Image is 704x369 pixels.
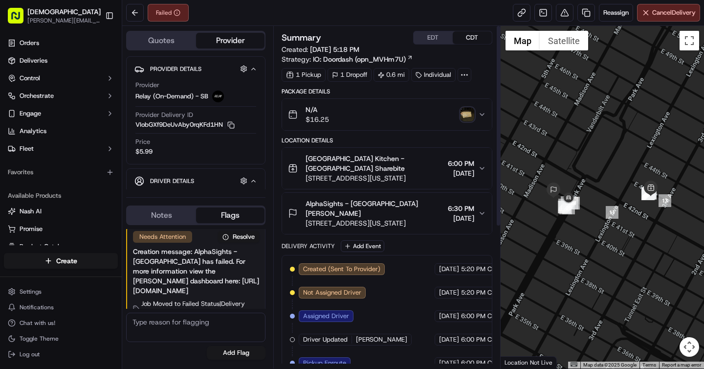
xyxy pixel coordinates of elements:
button: EDT [414,31,453,44]
button: photo_proof_of_delivery image [461,108,474,121]
span: Reassign [603,8,629,17]
span: Pickup Enroute [303,359,346,368]
span: 6:00 PM [448,159,474,168]
span: Assigned Driver [303,312,349,321]
div: Location Not Live [501,356,557,369]
a: Terms (opens in new tab) [642,362,656,368]
span: Provider Details [150,65,201,73]
button: Notifications [4,300,118,314]
span: Provider Delivery ID [135,111,193,119]
button: Start new chat [166,96,178,108]
div: 19 [558,199,571,211]
a: Promise [8,225,114,233]
span: Created (Sent To Provider) [303,265,380,274]
button: [GEOGRAPHIC_DATA] Kitchen - [GEOGRAPHIC_DATA] Sharebite[STREET_ADDRESS][US_STATE]6:00 PM[DATE] [282,148,491,189]
button: Show satellite imagery [540,31,588,50]
div: Creation message: AlphaSights - [GEOGRAPHIC_DATA] has failed. For more information view the [PERS... [133,247,259,296]
span: 5:20 PM CDT [461,288,500,297]
span: Promise [20,225,43,233]
span: 6:00 PM CDT [461,359,500,368]
span: Notifications [20,303,54,311]
img: 1736555255976-a54dd68f-1ca7-489b-9aae-adbdc363a1c4 [20,152,27,160]
button: Add Event [341,240,384,252]
span: [DATE] [439,265,459,274]
span: [GEOGRAPHIC_DATA] Kitchen - [GEOGRAPHIC_DATA] Sharebite [306,154,443,173]
p: Welcome 👋 [10,39,178,55]
button: Product Catalog [4,239,118,254]
span: Orchestrate [20,92,54,100]
div: Delivery Activity [282,242,335,250]
a: Product Catalog [8,242,114,251]
button: Promise [4,221,118,237]
span: Job Moved to Failed Status | Delivery Status Transition [141,300,259,317]
div: Package Details [282,88,492,95]
div: 10 [641,187,654,200]
button: Notes [127,208,196,223]
a: Powered byPylon [69,216,118,224]
button: Show street map [506,31,540,50]
div: Past conversations [10,127,66,135]
div: Start new chat [44,93,160,103]
a: Analytics [4,123,118,139]
span: Knowledge Base [20,192,75,202]
span: N/A [306,105,329,115]
button: AlphaSights - [GEOGRAPHIC_DATA] [PERSON_NAME][STREET_ADDRESS][US_STATE]6:30 PM[DATE] [282,193,491,234]
div: Needs Attention [133,231,192,243]
button: Chat with us! [4,316,118,330]
img: Nash [10,10,29,29]
div: 14 [567,197,580,209]
span: [DATE] [439,359,459,368]
span: [DATE] [448,168,474,178]
input: Got a question? Start typing here... [25,63,176,73]
button: VIobGXf9DeUvAby0rqKFd1HN [135,120,235,129]
span: Product Catalog [20,242,66,251]
span: 6:00 PM CDT [461,312,500,321]
button: Failed [148,4,189,22]
span: [DATE] 5:18 PM [310,45,359,54]
button: Log out [4,347,118,361]
button: Orchestrate [4,88,118,104]
span: • [81,152,85,160]
a: Deliveries [4,53,118,69]
span: [DATE] [87,152,107,160]
a: Report a map error [662,362,701,368]
span: Analytics [20,127,46,136]
span: Cancel Delivery [652,8,696,17]
span: [STREET_ADDRESS][US_STATE] [306,173,443,183]
button: Control [4,70,118,86]
img: relay_logo_black.png [212,91,224,102]
span: Toggle Theme [20,335,59,343]
button: See all [152,125,178,137]
div: 17 [558,201,571,213]
span: $5.99 [135,147,153,156]
span: Control [20,74,40,83]
button: Reassign [599,4,633,22]
button: Create [4,253,118,269]
span: AlphaSights - [GEOGRAPHIC_DATA] [PERSON_NAME] [306,199,443,218]
button: [DEMOGRAPHIC_DATA] [27,7,101,17]
span: Not Assigned Driver [303,288,361,297]
a: 📗Knowledge Base [6,188,79,206]
div: Favorites [4,164,118,180]
a: Orders [4,35,118,51]
button: Fleet [4,141,118,157]
span: Pylon [97,216,118,224]
img: Google [503,356,535,369]
a: IO: Doordash (opn_MVHm7U) [313,54,413,64]
span: [PERSON_NAME] [30,152,79,160]
div: 15 [566,197,578,209]
span: 6:00 PM CDT [461,335,500,344]
span: Log out [20,350,40,358]
span: Driver Details [150,177,194,185]
span: [DATE] [439,312,459,321]
span: Map data ©2025 Google [583,362,637,368]
span: Deliveries [20,56,47,65]
span: Created: [282,45,359,54]
button: Provider [196,33,265,48]
button: Driver Details [134,173,257,189]
span: Nash AI [20,207,42,216]
span: Engage [20,109,41,118]
button: [PERSON_NAME][EMAIL_ADDRESS][DOMAIN_NAME] [27,17,101,24]
img: Grace Nketiah [10,142,25,158]
a: Nash AI [8,207,114,216]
